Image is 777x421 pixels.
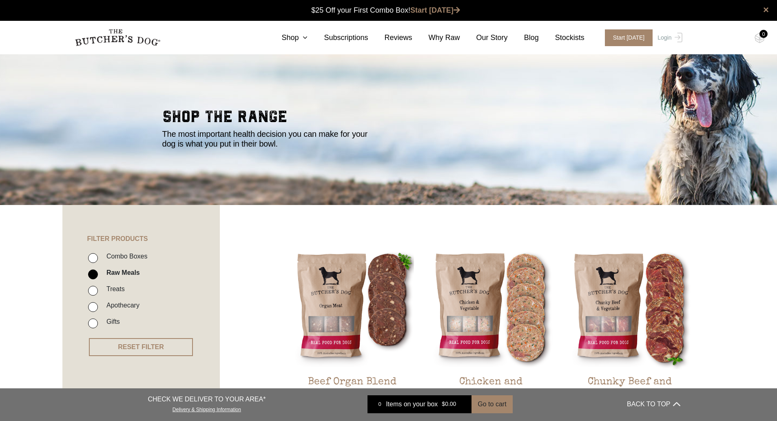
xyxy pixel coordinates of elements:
label: Apothecary [102,300,139,311]
a: Chunky Beef and VegetablesChunky Beef and Vegetables [568,246,691,414]
img: TBD_Cart-Empty.png [755,33,765,43]
h2: Beef Organ Blend [291,376,414,414]
label: Raw Meals [102,267,140,278]
div: 0 [374,400,386,408]
label: Gifts [102,316,120,327]
h2: shop the range [162,109,615,129]
div: 0 [759,30,768,38]
a: Reviews [368,32,412,43]
a: Our Story [460,32,508,43]
a: Chicken and VegetablesChicken and Vegetables [429,246,553,414]
a: Delivery & Shipping Information [173,405,241,412]
h2: Chunky Beef and Vegetables [568,376,691,414]
a: Subscriptions [308,32,368,43]
p: The most important health decision you can make for your dog is what you put in their bowl. [162,129,379,149]
span: Items on your box [386,399,438,409]
a: 0 Items on your box $0.00 [367,395,472,413]
button: BACK TO TOP [627,394,680,414]
span: $ [442,401,445,408]
a: close [763,5,769,15]
a: Blog [508,32,539,43]
button: RESET FILTER [89,338,193,356]
bdi: 0.00 [442,401,456,408]
h4: FILTER PRODUCTS [62,205,220,243]
img: Chicken and Vegetables [429,246,553,370]
button: Go to cart [472,395,512,413]
span: Start [DATE] [605,29,653,46]
img: Chunky Beef and Vegetables [568,246,691,370]
h2: Chicken and Vegetables [429,376,553,414]
a: Stockists [539,32,584,43]
img: Beef Organ Blend [291,246,414,370]
label: Treats [102,283,125,294]
p: CHECK WE DELIVER TO YOUR AREA* [148,394,266,404]
a: Beef Organ BlendBeef Organ Blend [291,246,414,414]
a: Login [655,29,682,46]
a: Why Raw [412,32,460,43]
a: Start [DATE] [597,29,656,46]
a: Start [DATE] [410,6,460,14]
a: Shop [265,32,308,43]
label: Combo Boxes [102,251,148,262]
